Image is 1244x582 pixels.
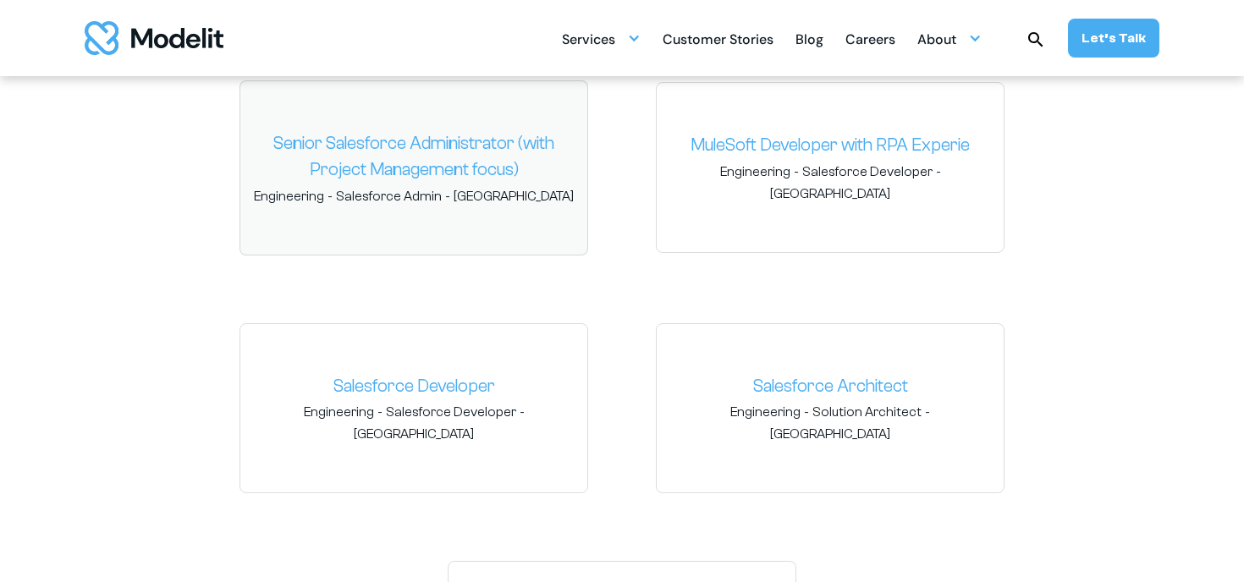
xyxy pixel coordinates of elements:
[663,22,773,55] a: Customer Stories
[670,403,990,443] span: - -
[354,425,474,443] span: [GEOGRAPHIC_DATA]
[562,22,641,55] div: Services
[670,162,990,203] span: - -
[254,187,324,206] span: Engineering
[812,403,922,421] span: Solution Architect
[795,22,823,55] a: Blog
[562,25,615,58] div: Services
[304,403,374,421] span: Engineering
[663,25,773,58] div: Customer Stories
[917,22,982,55] div: About
[386,403,516,421] span: Salesforce Developer
[720,162,790,181] span: Engineering
[1068,19,1159,58] a: Let’s Talk
[845,22,895,55] a: Careers
[454,187,574,206] span: [GEOGRAPHIC_DATA]
[845,25,895,58] div: Careers
[670,132,990,159] a: MuleSoft Developer with RPA Experie
[254,130,574,184] a: Senior Salesforce Administrator (with Project Management focus)
[795,25,823,58] div: Blog
[770,425,890,443] span: [GEOGRAPHIC_DATA]
[254,403,574,443] span: - -
[85,21,223,55] img: modelit logo
[1082,29,1146,47] div: Let’s Talk
[802,162,933,181] span: Salesforce Developer
[917,25,956,58] div: About
[85,21,223,55] a: home
[770,184,890,203] span: [GEOGRAPHIC_DATA]
[730,403,801,421] span: Engineering
[670,373,990,400] a: Salesforce Architect
[336,187,442,206] span: Salesforce Admin
[254,187,574,206] span: - -
[254,373,574,400] a: Salesforce Developer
